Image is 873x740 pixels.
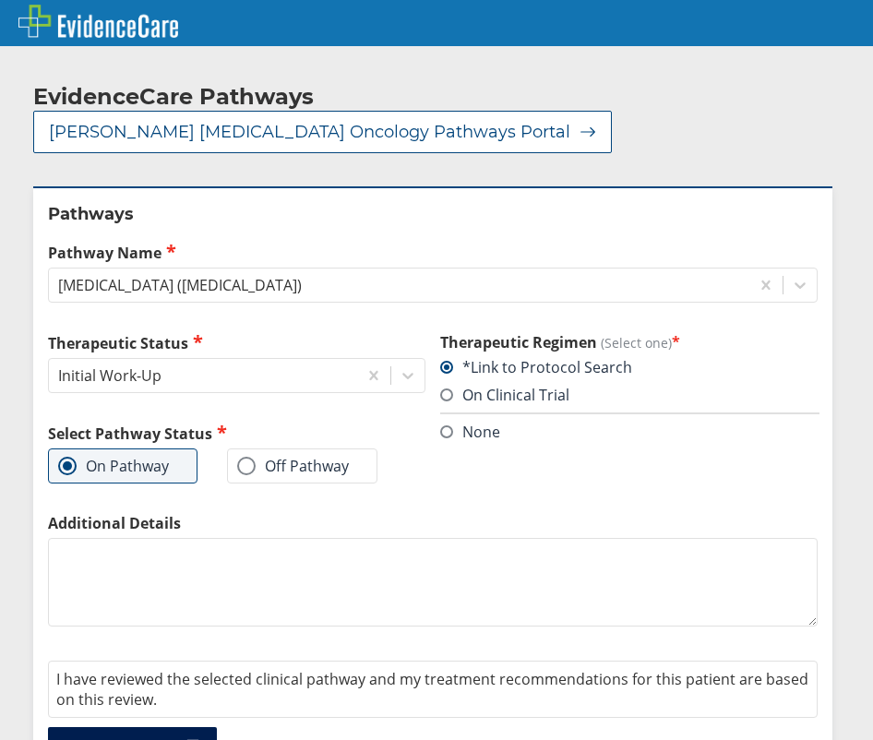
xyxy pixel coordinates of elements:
label: *Link to Protocol Search [440,357,632,377]
div: [MEDICAL_DATA] ([MEDICAL_DATA]) [58,275,302,295]
label: On Clinical Trial [440,385,569,405]
h2: Pathways [48,203,818,225]
label: Therapeutic Status [48,332,425,353]
button: [PERSON_NAME] [MEDICAL_DATA] Oncology Pathways Portal [33,111,612,153]
h3: Therapeutic Regimen [440,332,818,352]
h2: EvidenceCare Pathways [33,83,314,111]
span: (Select one) [601,334,672,352]
label: On Pathway [58,457,169,475]
img: EvidenceCare [18,5,178,38]
span: [PERSON_NAME] [MEDICAL_DATA] Oncology Pathways Portal [49,121,570,143]
label: Pathway Name [48,242,818,263]
label: None [440,422,500,442]
label: Off Pathway [237,457,349,475]
div: Initial Work-Up [58,365,161,386]
label: Additional Details [48,513,818,533]
span: I have reviewed the selected clinical pathway and my treatment recommendations for this patient a... [56,669,808,710]
h2: Select Pathway Status [48,423,425,444]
